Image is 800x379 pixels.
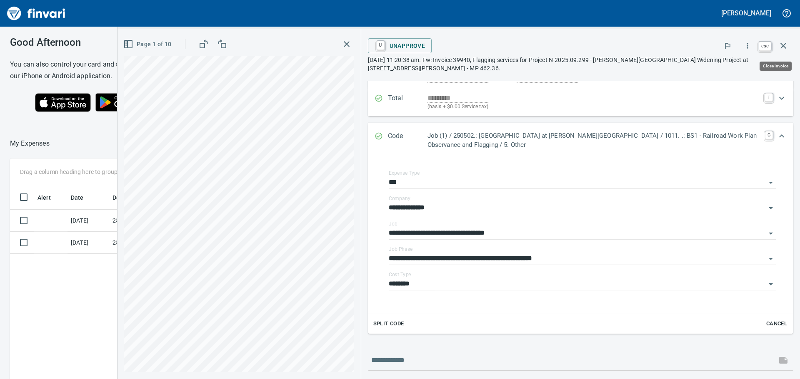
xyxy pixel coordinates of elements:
[389,196,410,201] label: Company
[388,131,427,150] p: Code
[10,59,187,82] h6: You can also control your card and submit expenses from our iPhone or Android application.
[67,210,109,232] td: [DATE]
[5,3,67,23] img: Finvari
[71,193,95,203] span: Date
[371,317,406,330] button: Split Code
[765,177,777,188] button: Open
[427,103,760,111] p: (basis + $0.00 Service tax)
[389,272,411,277] label: Cost Type
[122,37,175,52] button: Page 1 of 10
[765,228,777,239] button: Open
[389,171,420,176] label: Expense Type
[765,319,788,329] span: Cancel
[377,41,385,50] a: U
[368,158,793,334] div: Expand
[109,210,184,232] td: 250502
[427,131,760,150] p: Job (1) / 250502.: [GEOGRAPHIC_DATA] at [PERSON_NAME][GEOGRAPHIC_DATA] / 1011. .: BS1 - Railroad ...
[765,278,777,290] button: Open
[368,56,793,72] p: [DATE] 11:20:38 am. Fw: Invoice 39940, Flagging services for Project N-2025.09.299 - [PERSON_NAME...
[71,193,84,203] span: Date
[388,93,427,111] p: Total
[35,93,91,112] img: Download on the App Store
[368,38,432,53] button: UUnapprove
[125,39,172,50] span: Page 1 of 10
[773,350,793,370] span: This records your message into the invoice and notifies anyone mentioned
[37,193,62,203] span: Alert
[10,37,187,48] h3: Good Afternoon
[368,88,793,116] div: Expand
[765,131,773,139] a: C
[91,89,162,116] img: Get it on Google Play
[109,232,184,254] td: 250502
[759,42,771,51] a: esc
[20,168,142,176] p: Drag a column heading here to group the table
[375,39,425,53] span: Unapprove
[10,139,50,149] p: My Expenses
[67,232,109,254] td: [DATE]
[373,319,404,329] span: Split Code
[10,139,50,149] nav: breadcrumb
[368,123,793,158] div: Expand
[765,253,777,265] button: Open
[37,193,51,203] span: Alert
[765,202,777,214] button: Open
[765,93,773,102] a: T
[389,221,397,226] label: Job
[112,193,144,203] span: Description
[738,37,757,55] button: More
[721,9,771,17] h5: [PERSON_NAME]
[389,247,412,252] label: Job Phase
[763,317,790,330] button: Cancel
[719,7,773,20] button: [PERSON_NAME]
[112,193,155,203] span: Description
